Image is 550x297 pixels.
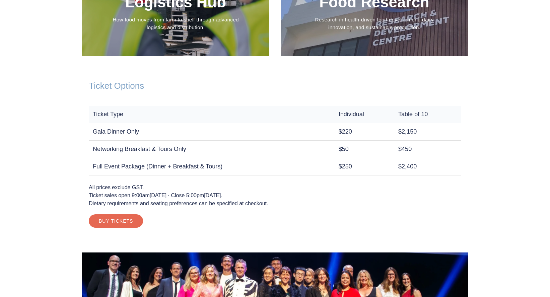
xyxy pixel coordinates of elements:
[89,183,461,208] p: All prices exclude GST. Ticket sales open 9:00am[DATE] · Close 5:00pm[DATE]. Dietary requirements...
[89,158,335,175] td: Full Event Package (Dinner + Breakfast & Tours)
[89,141,335,158] td: Networking Breakfast & Tours Only
[394,106,461,123] th: Table of 10
[335,123,394,141] td: $220
[394,158,461,175] td: $2,400
[89,214,143,228] a: Buy Tickets
[394,141,461,158] td: $450
[89,106,461,175] table: Ticket options and pricing
[89,81,461,91] h2: Ticket Options
[335,141,394,158] td: $50
[335,106,394,123] th: Individual
[394,123,461,141] td: $2,150
[335,158,394,175] td: $250
[89,106,335,123] th: Ticket Type
[89,123,335,141] td: Gala Dinner Only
